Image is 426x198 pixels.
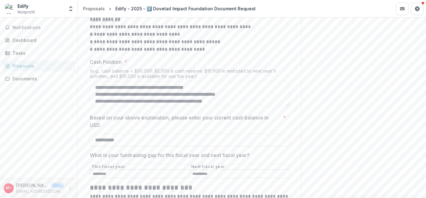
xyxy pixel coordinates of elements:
button: Partners [396,3,409,15]
p: User [51,183,64,188]
nav: breadcrumb [80,4,258,13]
img: Edify [5,4,15,14]
div: Proposals [83,5,105,12]
div: Edify [17,3,35,9]
div: Edify - 2025 - 2️⃣ Dovetail Impact Foundation Document Request [115,5,256,12]
p: [PERSON_NAME] <[EMAIL_ADDRESS][DOMAIN_NAME]> [16,182,49,189]
p: Cash Position [90,58,122,66]
th: Next fiscal year [190,164,289,170]
div: Documents [12,75,70,82]
span: Nonprofit [17,9,35,15]
p: What is your fundraising gap for this fiscal year and next fiscal year? [90,151,249,159]
button: Get Help [411,3,424,15]
div: Dashboard [12,37,70,43]
button: Notifications [2,23,75,33]
span: Notifications [12,25,73,30]
th: This fiscal year [90,164,190,170]
p: [EMAIL_ADDRESS][DOMAIN_NAME] [16,189,64,194]
div: (e.g., cash balance = $30,000; $5,000 is cash reserve; $15,000 is restricted to next year's activ... [90,68,289,81]
button: Open entity switcher [66,3,75,15]
a: Dashboard [2,35,75,45]
a: Proposals [2,61,75,71]
div: Tasks [12,50,70,56]
a: Documents [2,74,75,84]
button: More [66,185,74,192]
p: Based on your above explanation, please enter your current cash balance in USD. [90,114,280,129]
div: Proposals [12,63,70,69]
a: Tasks [2,48,75,58]
div: Myles Harrison <mharrison@edify.org> [6,186,12,190]
a: Proposals [80,4,107,13]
